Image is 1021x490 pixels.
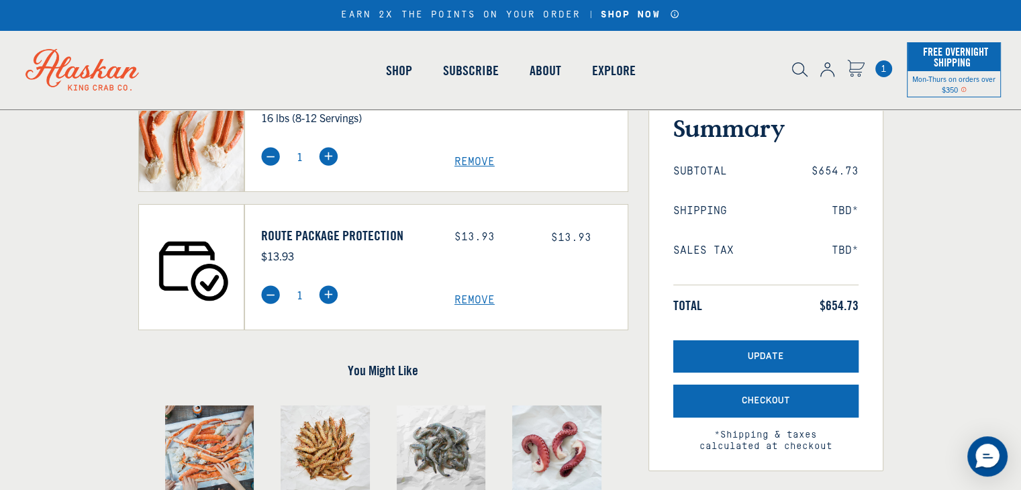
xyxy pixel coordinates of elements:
a: Shop [371,32,428,109]
div: EARN 2X THE POINTS ON YOUR ORDER | [341,9,679,21]
a: Cart [847,60,865,79]
button: Update [673,340,859,373]
a: Announcement Bar Modal [670,9,680,19]
span: *Shipping & taxes calculated at checkout [673,418,859,452]
span: $13.93 [551,232,591,244]
img: account [820,62,834,77]
a: Route Package Protection [261,228,434,244]
p: $13.93 [261,247,434,264]
span: Free Overnight Shipping [920,42,988,72]
span: Sales Tax [673,244,734,257]
span: 1 [875,60,892,77]
h4: You Might Like [138,362,628,379]
img: plus [319,147,338,166]
p: 16 lbs (8-12 Servings) [261,109,434,126]
span: Shipping [673,205,727,217]
div: Messenger Dummy Widget [967,436,1008,477]
span: Update [748,351,784,362]
a: Explore [577,32,651,109]
span: $654.73 [820,297,859,313]
img: minus [261,147,280,166]
a: Remove [454,156,628,168]
h3: Order Summary [673,85,859,142]
a: Remove [454,294,628,307]
img: Alaskan King Crab Co. logo [7,30,158,109]
strong: SHOP NOW [600,9,660,20]
a: Subscribe [428,32,514,109]
div: $13.93 [454,231,531,244]
span: Total [673,297,702,313]
img: minus [261,285,280,304]
img: plus [319,285,338,304]
span: $654.73 [812,165,859,178]
a: Cart [875,60,892,77]
a: SHOP NOW [595,9,665,21]
img: Snow Crab Clusters - 16 lbs (8-12 Servings) [139,66,244,191]
span: Mon-Thurs on orders over $350 [912,74,995,94]
a: About [514,32,577,109]
button: Checkout [673,385,859,418]
span: Checkout [742,395,790,407]
img: Route Package Protection - $13.93 [139,205,244,330]
span: Shipping Notice Icon [961,85,967,94]
img: search [792,62,808,77]
span: Subtotal [673,165,727,178]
